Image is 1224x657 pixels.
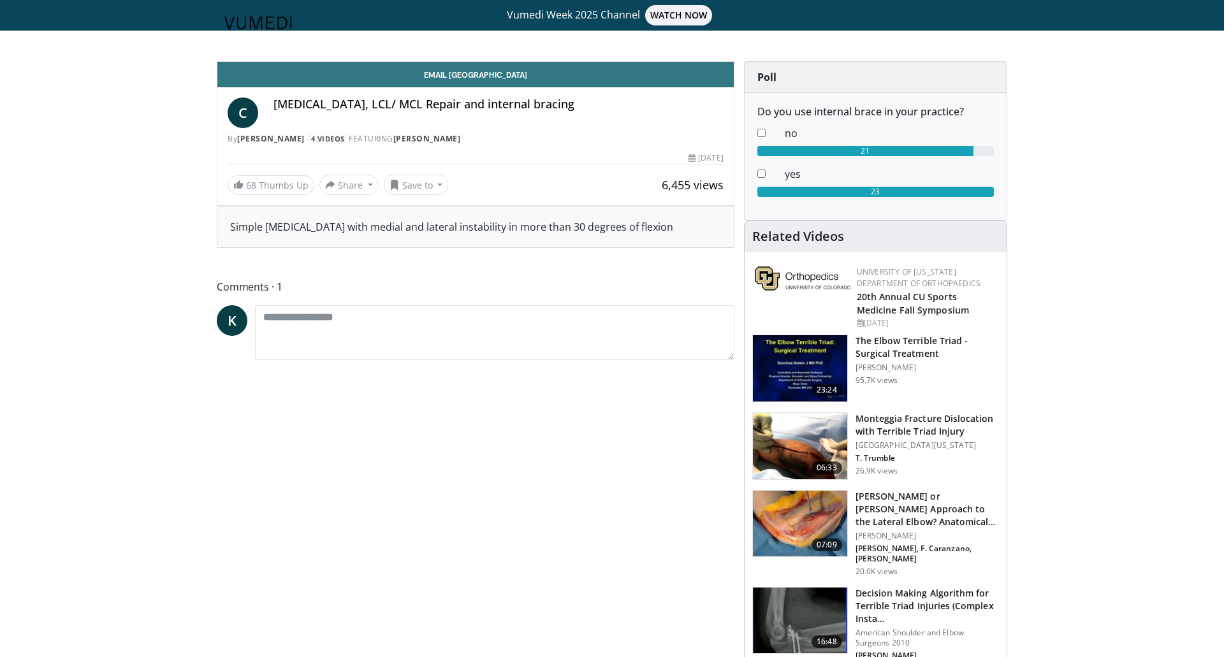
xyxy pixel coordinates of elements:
p: American Shoulder and Elbow Surgeons 2010 [856,628,999,648]
a: C [228,97,258,128]
p: 20.0K views [856,567,898,577]
h3: Monteggia Fracture Dislocation with Terrible Triad Injury [856,412,999,438]
p: 26.9K views [856,466,898,476]
dd: yes [775,166,1003,182]
img: d5fb476d-116e-4503-aa90-d2bb1c71af5c.150x105_q85_crop-smart_upscale.jpg [753,491,847,557]
button: Save to [384,175,449,195]
img: 76186_0000_3.png.150x105_q85_crop-smart_upscale.jpg [753,413,847,479]
span: 16:48 [812,635,842,648]
p: [PERSON_NAME] [856,531,999,541]
div: 23 [757,187,994,197]
div: [DATE] [688,152,723,164]
span: 6,455 views [662,177,724,192]
p: [PERSON_NAME] [856,363,999,373]
a: [PERSON_NAME] [393,133,461,144]
span: 23:24 [812,384,842,396]
p: Thomas Trumble [856,453,999,463]
img: VuMedi Logo [224,17,292,29]
h4: [MEDICAL_DATA], LCL/ MCL Repair and internal bracing [273,97,724,112]
a: [PERSON_NAME] [237,133,305,144]
img: 355603a8-37da-49b6-856f-e00d7e9307d3.png.150x105_q85_autocrop_double_scale_upscale_version-0.2.png [755,266,850,291]
strong: Poll [757,70,776,84]
span: 06:33 [812,461,842,474]
div: 21 [757,146,973,156]
span: 07:09 [812,538,842,551]
p: 95.7K views [856,375,898,386]
h3: Decision Making Algorithm for Terrible Triad Injuries (Complex Instability) [856,587,999,625]
p: [GEOGRAPHIC_DATA][US_STATE] [856,440,999,451]
h6: Do you use internal brace in your practice? [757,106,994,118]
div: Simple [MEDICAL_DATA] with medial and lateral instability in more than 30 degrees of flexion [230,219,721,235]
span: 68 [246,179,256,191]
a: 4 Videos [307,133,349,144]
p: Valentina Greco [856,544,999,564]
a: 06:33 Monteggia Fracture Dislocation with Terrible Triad Injury [GEOGRAPHIC_DATA][US_STATE] T. Tr... [752,412,999,480]
dd: no [775,126,1003,141]
a: 68 Thumbs Up [228,175,314,195]
button: Share [319,175,379,195]
h4: Related Videos [752,229,844,244]
h3: The Elbow Terrible Triad - Surgical Treatment [856,335,999,360]
a: 23:24 The Elbow Terrible Triad - Surgical Treatment [PERSON_NAME] 95.7K views [752,335,999,402]
a: K [217,305,247,336]
a: Email [GEOGRAPHIC_DATA] [217,62,734,87]
h3: Kocher or Kaplan Approach to the Lateral Elbow? Anatomical Understanding to Avoid Posterolateral ... [856,490,999,528]
img: 162531_0000_1.png.150x105_q85_crop-smart_upscale.jpg [753,335,847,401]
span: Comments 1 [217,278,734,295]
a: 07:09 [PERSON_NAME] or [PERSON_NAME] Approach to the Lateral Elbow? Anatomical Understan… [PERSON... [752,490,999,577]
div: By FEATURING [228,133,724,145]
img: kin_1.png.150x105_q85_crop-smart_upscale.jpg [753,588,847,654]
div: [DATE] [857,317,996,329]
a: University of [US_STATE] Department of Orthopaedics [857,266,980,289]
a: 20th Annual CU Sports Medicine Fall Symposium [857,291,969,316]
